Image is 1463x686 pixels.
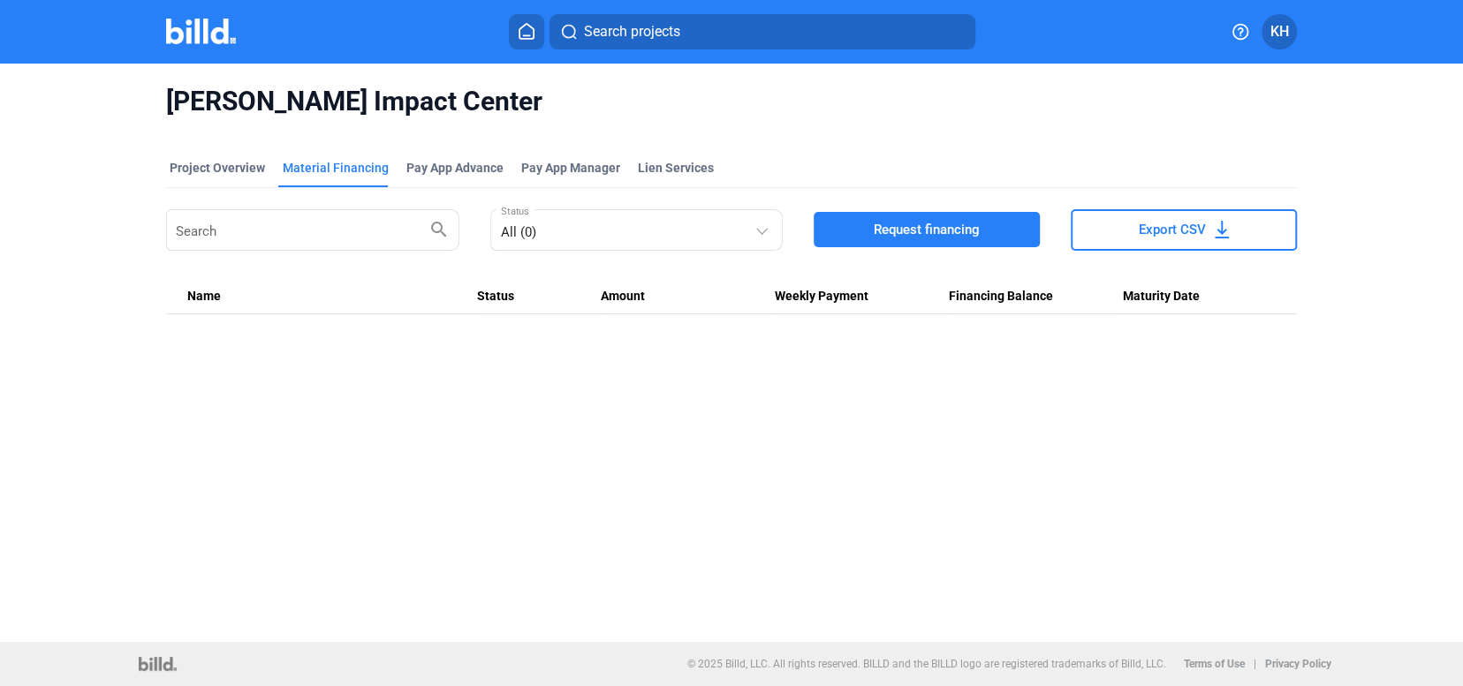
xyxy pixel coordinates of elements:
span: Weekly Payment [775,289,868,305]
span: Export CSV [1139,221,1206,238]
span: Pay App Manager [521,159,620,177]
div: Weekly Payment [775,289,949,305]
img: Billd Company Logo [166,19,236,44]
button: Request financing [814,212,1040,247]
span: KH [1270,21,1289,42]
button: Search projects [550,14,975,49]
span: Status [477,289,514,305]
b: Terms of Use [1184,658,1245,670]
b: Privacy Policy [1265,658,1331,670]
span: Maturity Date [1123,289,1200,305]
button: KH [1262,14,1297,49]
div: Status [477,289,602,305]
span: Search projects [583,21,679,42]
span: Name [187,289,221,305]
button: Export CSV [1071,209,1297,251]
div: Pay App Advance [406,159,504,177]
span: Request financing [874,221,980,238]
p: © 2025 Billd, LLC. All rights reserved. BILLD and the BILLD logo are registered trademarks of Bil... [687,658,1166,670]
span: Amount [601,289,645,305]
div: Name [187,289,477,305]
div: Lien Services [638,159,714,177]
p: | [1254,658,1256,670]
div: Financing Balance [949,289,1123,305]
span: All (0) [501,224,536,240]
img: logo [139,657,177,671]
span: Financing Balance [949,289,1053,305]
div: Amount [601,289,775,305]
div: Maturity Date [1123,289,1276,305]
mat-icon: search [428,218,450,239]
div: Project Overview [170,159,265,177]
span: [PERSON_NAME] Impact Center [166,85,1297,118]
div: Material Financing [283,159,389,177]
